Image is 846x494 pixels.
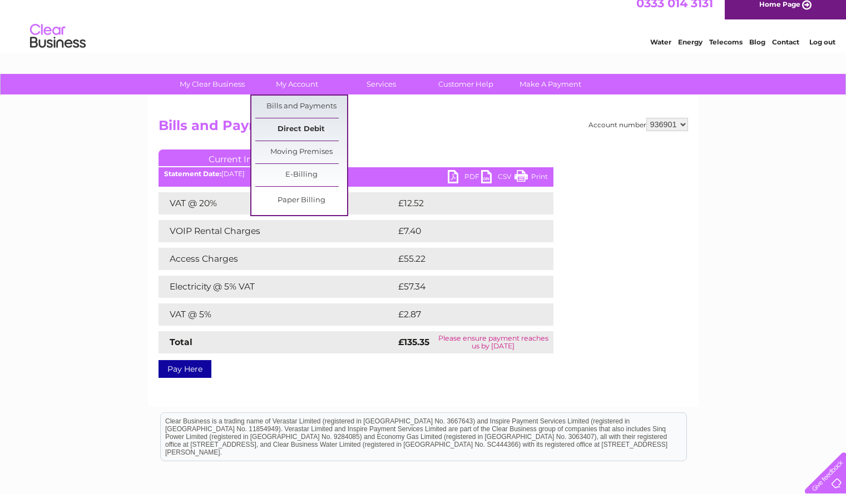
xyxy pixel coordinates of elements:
a: Make A Payment [504,74,596,94]
a: Pay Here [159,360,211,378]
a: Customer Help [420,74,512,94]
a: PDF [448,170,481,186]
a: Current Invoice [159,149,325,166]
td: VOIP Rental Charges [159,220,395,242]
a: My Clear Business [166,74,258,94]
a: Direct Debit [255,118,347,141]
div: Account number [588,118,688,131]
td: Access Charges [159,248,395,270]
td: VAT @ 20% [159,192,395,214]
a: Bills and Payments [255,96,347,118]
b: Statement Date: [164,169,221,178]
div: Clear Business is a trading name of Verastar Limited (registered in [GEOGRAPHIC_DATA] No. 3667643... [161,6,686,54]
a: Telecoms [709,47,743,56]
a: My Account [251,74,343,94]
a: Contact [772,47,799,56]
td: £55.22 [395,248,531,270]
td: Please ensure payment reaches us by [DATE] [433,331,553,353]
a: E-Billing [255,164,347,186]
a: Paper Billing [255,189,347,212]
a: Blog [749,47,765,56]
td: Electricity @ 5% VAT [159,276,395,298]
strong: Total [170,337,192,347]
td: £7.40 [395,220,527,242]
td: £57.34 [395,276,531,298]
td: £2.87 [395,303,527,326]
img: logo.png [29,29,86,63]
a: Print [514,170,548,186]
a: Moving Premises [255,141,347,163]
div: [DATE] [159,170,553,178]
a: Services [335,74,427,94]
strong: £135.35 [398,337,429,347]
td: VAT @ 5% [159,303,395,326]
td: £12.52 [395,192,530,214]
a: Log out [809,47,835,56]
a: CSV [481,170,514,186]
a: Water [650,47,671,56]
h2: Bills and Payments [159,118,688,139]
a: Energy [678,47,702,56]
a: 0333 014 3131 [636,6,713,19]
